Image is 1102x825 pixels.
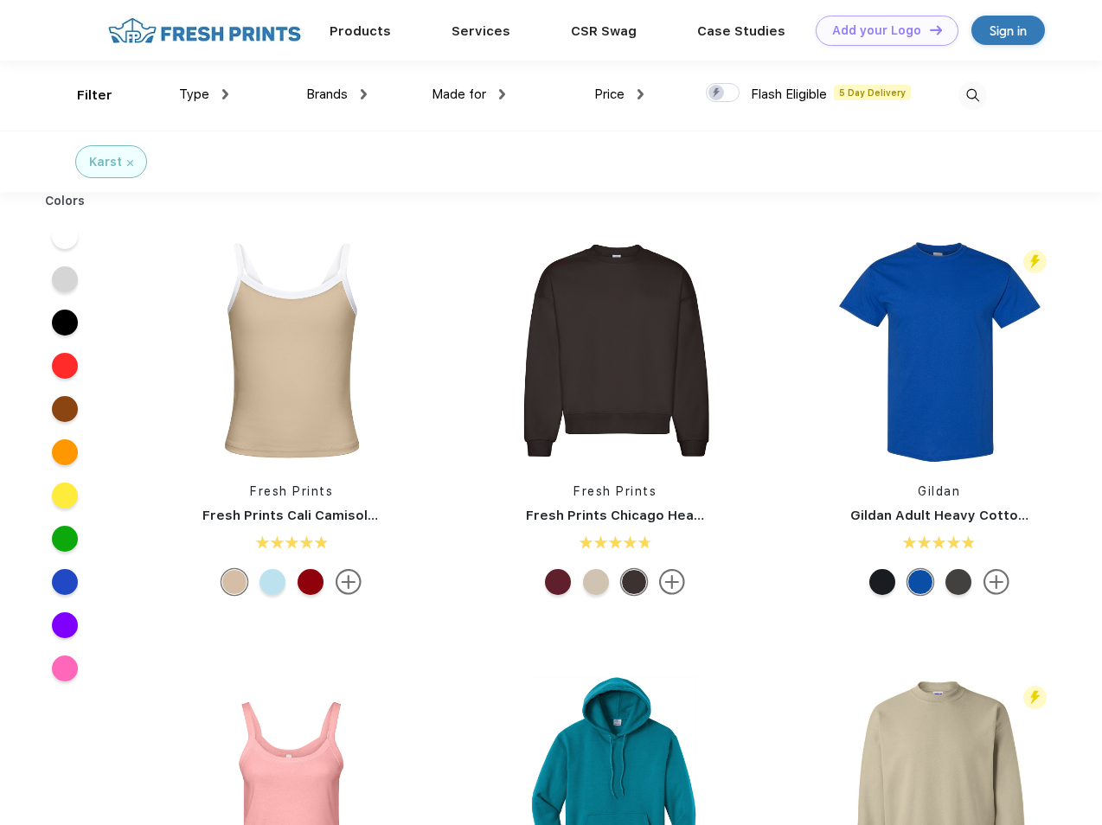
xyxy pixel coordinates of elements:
a: Services [452,23,510,39]
img: func=resize&h=266 [176,235,407,465]
a: Gildan Adult Heavy Cotton T-Shirt [850,508,1075,523]
div: Royal [907,569,933,595]
span: Brands [306,86,348,102]
a: Products [330,23,391,39]
span: Flash Eligible [751,86,827,102]
span: Type [179,86,209,102]
span: Price [594,86,625,102]
div: Dark Heather [869,569,895,595]
img: flash_active_toggle.svg [1023,250,1047,273]
a: CSR Swag [571,23,637,39]
img: more.svg [336,569,362,595]
img: more.svg [659,569,685,595]
div: Sand [583,569,609,595]
span: Made for [432,86,486,102]
img: func=resize&h=266 [824,235,1054,465]
img: func=resize&h=266 [500,235,730,465]
img: desktop_search.svg [958,81,987,110]
img: dropdown.png [222,89,228,99]
a: Fresh Prints [250,484,333,498]
div: Add your Logo [832,23,921,38]
img: flash_active_toggle.svg [1023,686,1047,709]
a: Fresh Prints Cali Camisole Top [202,508,405,523]
a: Fresh Prints [573,484,657,498]
div: Oat White [221,569,247,595]
img: dropdown.png [637,89,644,99]
img: DT [930,25,942,35]
img: fo%20logo%202.webp [103,16,306,46]
img: dropdown.png [361,89,367,99]
img: dropdown.png [499,89,505,99]
div: Dark Chocolate mto [621,569,647,595]
div: Sign in [990,21,1027,41]
a: Gildan [918,484,960,498]
span: 5 Day Delivery [834,85,911,100]
img: more.svg [983,569,1009,595]
div: Crimson White [298,569,324,595]
div: Colors [32,192,99,210]
div: Crimson Red mto [545,569,571,595]
div: Baby Blue White [259,569,285,595]
div: Filter [77,86,112,106]
a: Fresh Prints Chicago Heavyweight Crewneck [526,508,824,523]
div: Charcoal [945,569,971,595]
div: Karst [89,153,122,171]
img: filter_cancel.svg [127,160,133,166]
a: Sign in [971,16,1045,45]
